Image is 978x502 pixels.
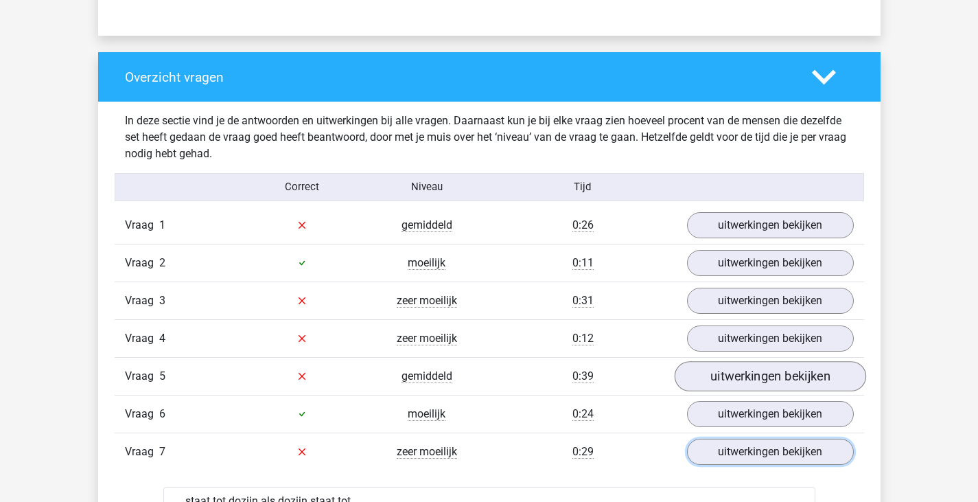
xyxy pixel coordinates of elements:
[115,113,864,162] div: In deze sectie vind je de antwoorden en uitwerkingen bij alle vragen. Daarnaast kun je bij elke v...
[125,255,159,271] span: Vraag
[159,407,165,420] span: 6
[159,218,165,231] span: 1
[125,217,159,233] span: Vraag
[572,445,594,459] span: 0:29
[159,332,165,345] span: 4
[159,256,165,269] span: 2
[159,294,165,307] span: 3
[125,368,159,385] span: Vraag
[397,445,457,459] span: zeer moeilijk
[125,444,159,460] span: Vraag
[572,218,594,232] span: 0:26
[159,445,165,458] span: 7
[125,69,791,85] h4: Overzicht vragen
[687,401,854,427] a: uitwerkingen bekijken
[687,212,854,238] a: uitwerkingen bekijken
[159,369,165,383] span: 5
[572,369,594,383] span: 0:39
[687,250,854,276] a: uitwerkingen bekijken
[408,407,445,421] span: moeilijk
[401,218,452,232] span: gemiddeld
[408,256,445,270] span: moeilijk
[125,293,159,309] span: Vraag
[240,179,364,194] div: Correct
[397,294,457,308] span: zeer moeilijk
[572,256,594,270] span: 0:11
[364,179,489,194] div: Niveau
[572,332,594,345] span: 0:12
[687,439,854,465] a: uitwerkingen bekijken
[125,406,159,422] span: Vraag
[125,330,159,347] span: Vraag
[401,369,452,383] span: gemiddeld
[572,294,594,308] span: 0:31
[687,288,854,314] a: uitwerkingen bekijken
[572,407,594,421] span: 0:24
[397,332,457,345] span: zeer moeilijk
[687,326,854,352] a: uitwerkingen bekijken
[489,179,676,194] div: Tijd
[674,361,865,391] a: uitwerkingen bekijken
